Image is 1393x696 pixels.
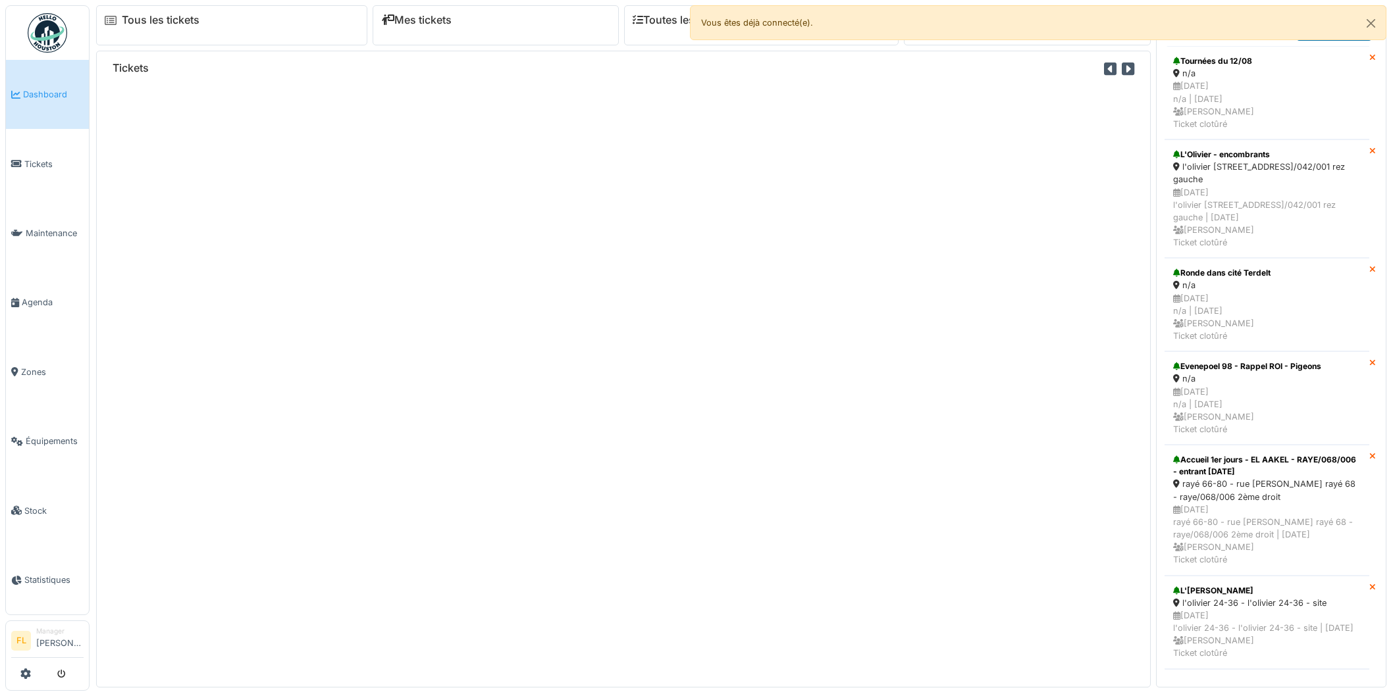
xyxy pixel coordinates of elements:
[1173,478,1361,503] div: rayé 66-80 - rue [PERSON_NAME] rayé 68 - raye/068/006 2ème droit
[1173,267,1361,279] div: Ronde dans cité Terdelt
[6,60,89,129] a: Dashboard
[1173,609,1361,660] div: [DATE] l'olivier 24-36 - l'olivier 24-36 - site | [DATE] [PERSON_NAME] Ticket clotûré
[1173,292,1361,343] div: [DATE] n/a | [DATE] [PERSON_NAME] Ticket clotûré
[122,14,199,26] a: Tous les tickets
[24,158,84,170] span: Tickets
[36,626,84,636] div: Manager
[690,5,1386,40] div: Vous êtes déjà connecté(e).
[1173,597,1361,609] div: l'olivier 24-36 - l'olivier 24-36 - site
[6,199,89,268] a: Maintenance
[26,227,84,239] span: Maintenance
[6,337,89,407] a: Zones
[23,88,84,101] span: Dashboard
[1173,454,1361,478] div: Accueil 1er jours - EL AAKEL - RAYE/068/006 - entrant [DATE]
[1173,80,1361,130] div: [DATE] n/a | [DATE] [PERSON_NAME] Ticket clotûré
[1165,258,1369,351] a: Ronde dans cité Terdelt n/a [DATE]n/a | [DATE] [PERSON_NAME]Ticket clotûré
[1173,372,1361,385] div: n/a
[1173,503,1361,566] div: [DATE] rayé 66-80 - rue [PERSON_NAME] rayé 68 - raye/068/006 2ème droit | [DATE] [PERSON_NAME] Ti...
[28,13,67,53] img: Badge_color-CXgf-gQk.svg
[633,14,731,26] a: Toutes les tâches
[6,545,89,614] a: Statistiques
[1165,139,1369,258] a: L'Olivier - encombrants l'olivier [STREET_ADDRESS]/042/001 rez gauche [DATE]l'olivier [STREET_ADD...
[21,366,84,378] span: Zones
[22,296,84,309] span: Agenda
[6,407,89,476] a: Équipements
[11,631,31,651] li: FL
[113,62,149,74] h6: Tickets
[381,14,452,26] a: Mes tickets
[1356,6,1386,41] button: Close
[6,268,89,337] a: Agenda
[1165,576,1369,669] a: L'[PERSON_NAME] l'olivier 24-36 - l'olivier 24-36 - site [DATE]l'olivier 24-36 - l'olivier 24-36 ...
[1173,186,1361,249] div: [DATE] l'olivier [STREET_ADDRESS]/042/001 rez gauche | [DATE] [PERSON_NAME] Ticket clotûré
[1173,585,1361,597] div: L'[PERSON_NAME]
[6,129,89,198] a: Tickets
[1173,360,1361,372] div: Evenepoel 98 - Rappel ROI - Pigeons
[24,574,84,586] span: Statistiques
[1173,385,1361,436] div: [DATE] n/a | [DATE] [PERSON_NAME] Ticket clotûré
[26,435,84,447] span: Équipements
[36,626,84,655] li: [PERSON_NAME]
[1165,351,1369,445] a: Evenepoel 98 - Rappel ROI - Pigeons n/a [DATE]n/a | [DATE] [PERSON_NAME]Ticket clotûré
[1173,279,1361,291] div: n/a
[11,626,84,658] a: FL Manager[PERSON_NAME]
[1165,46,1369,139] a: Tournées du 12/08 n/a [DATE]n/a | [DATE] [PERSON_NAME]Ticket clotûré
[1173,161,1361,186] div: l'olivier [STREET_ADDRESS]/042/001 rez gauche
[6,476,89,545] a: Stock
[1173,149,1361,161] div: L'Olivier - encombrants
[1173,67,1361,80] div: n/a
[1165,445,1369,575] a: Accueil 1er jours - EL AAKEL - RAYE/068/006 - entrant [DATE] rayé 66-80 - rue [PERSON_NAME] rayé ...
[1173,55,1361,67] div: Tournées du 12/08
[24,505,84,517] span: Stock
